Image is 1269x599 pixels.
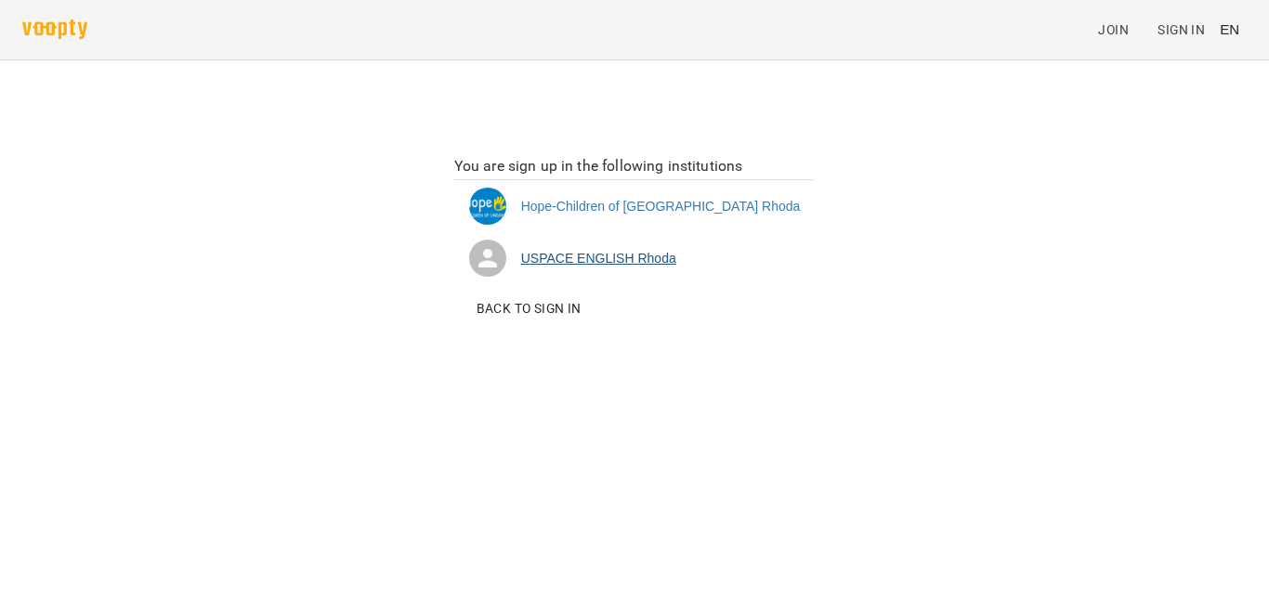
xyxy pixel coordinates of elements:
[454,153,816,179] h6: You are sign up in the following institutions
[1091,13,1150,46] a: Join
[1158,19,1205,41] span: Sign In
[454,180,816,232] li: Hope-Children of [GEOGRAPHIC_DATA] Rhoda
[22,20,87,39] img: voopty.png
[469,188,506,225] img: 8c92ceb4bedcffbc5184468b26942b04.jpg
[1150,13,1212,46] a: Sign In
[469,292,589,325] button: Back to sign in
[1098,19,1129,41] span: Join
[1212,12,1247,46] button: EN
[454,232,816,284] li: USPACE ENGLISH Rhoda
[1220,20,1239,39] span: EN
[477,297,582,319] span: Back to sign in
